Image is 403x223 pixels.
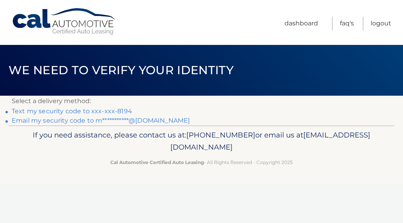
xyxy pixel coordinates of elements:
p: - All Rights Reserved - Copyright 2025 [20,158,383,166]
p: If you need assistance, please contact us at: or email us at [20,129,383,154]
span: [PHONE_NUMBER] [186,130,255,139]
strong: Cal Automotive Certified Auto Leasing [110,159,204,165]
a: Cal Automotive [12,8,117,36]
a: Dashboard [285,17,318,30]
a: Logout [371,17,391,30]
p: Select a delivery method: [12,96,391,107]
a: Text my security code to xxx-xxx-8194 [12,107,132,115]
span: We need to verify your identity [9,63,233,77]
a: FAQ's [340,17,354,30]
